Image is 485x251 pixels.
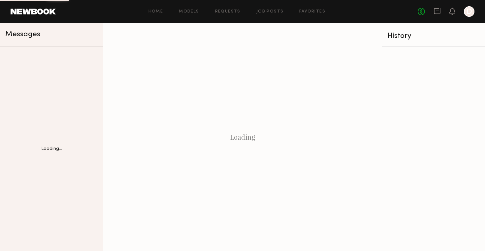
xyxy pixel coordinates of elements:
[148,10,163,14] a: Home
[256,10,284,14] a: Job Posts
[179,10,199,14] a: Models
[103,23,382,251] div: Loading
[5,31,40,38] span: Messages
[299,10,325,14] a: Favorites
[464,6,474,17] a: D
[215,10,241,14] a: Requests
[41,147,62,151] div: Loading...
[387,32,480,40] div: History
